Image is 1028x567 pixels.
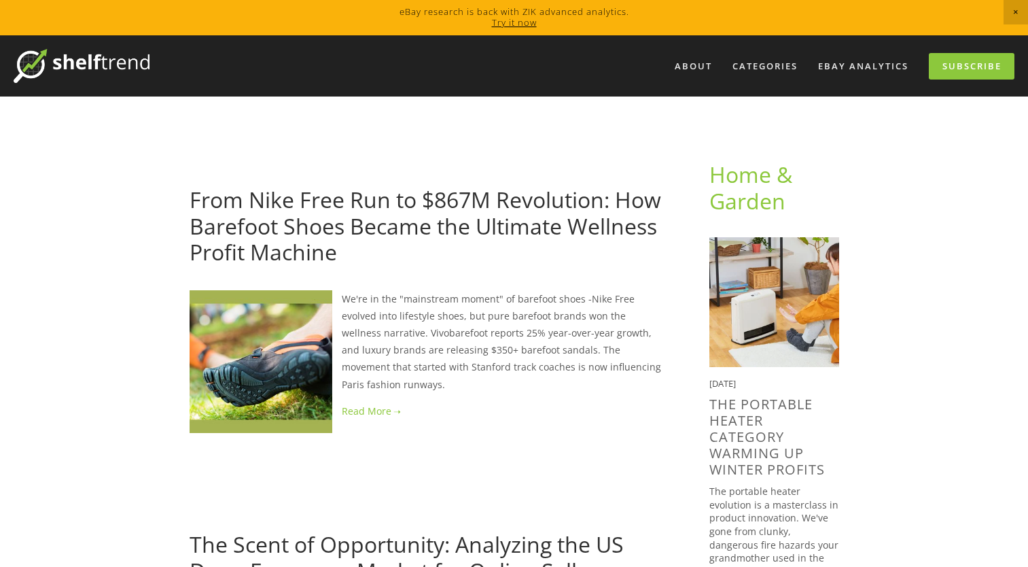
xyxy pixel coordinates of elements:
[709,377,736,390] time: [DATE]
[809,55,917,78] a: eBay Analytics
[666,55,721,78] a: About
[929,53,1014,80] a: Subscribe
[709,237,839,367] img: The Portable Heater Category Warming Up Winter Profits
[724,55,807,78] div: Categories
[190,509,220,521] a: [DATE]
[709,160,798,215] a: Home & Garden
[492,16,537,29] a: Try it now
[190,290,666,393] p: We're in the "mainstream moment" of barefoot shoes -Nike Free evolved into lifestyle shoes, but p...
[190,164,220,177] a: [DATE]
[190,185,661,267] a: From Nike Free Run to $867M Revolution: How Barefoot Shoes Became the Ultimate Wellness Profit Ma...
[14,49,149,83] img: ShelfTrend
[709,395,825,479] a: The Portable Heater Category Warming Up Winter Profits
[190,290,332,433] img: From Nike Free Run to $867M Revolution: How Barefoot Shoes Became the Ultimate Wellness Profit Ma...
